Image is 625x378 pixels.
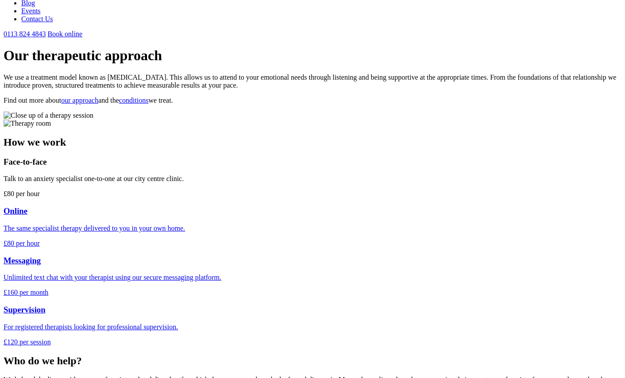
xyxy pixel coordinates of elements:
p: Talk to an anxiety specialist one-to-one at our city centre clinic. [4,175,621,183]
h1: Our therapeutic approach [4,47,621,64]
h2: Who do we help? [4,355,621,367]
h3: Online [4,206,621,216]
img: Close up of a therapy session [4,112,93,120]
a: Events [21,7,41,15]
a: conditions [119,96,149,104]
img: Therapy room [4,120,51,127]
a: Online The same specialist therapy delivered to you in your own home. £80 per hour [4,206,621,247]
p: Unlimited text chat with your therapist using our secure messaging platform. [4,274,621,282]
a: Messaging Unlimited text chat with your therapist using our secure messaging platform. £160 per m... [4,256,621,297]
p: £80 per hour [4,190,621,198]
a: Book online [47,30,82,38]
p: Find out more about and the we treat. [4,96,621,104]
p: We use a treatment model known as [MEDICAL_DATA]. This allows us to attend to your emotional need... [4,73,621,89]
p: The same specialist therapy delivered to you in your own home. [4,224,621,232]
p: £160 per month [4,289,621,297]
h2: How we work [4,136,621,148]
a: Supervision For registered therapists looking for professional supervision. £120 per session [4,305,621,346]
h3: Face-to-face [4,157,621,167]
p: £80 per hour [4,239,621,247]
a: 0113 824 4843 [4,30,46,38]
h3: Supervision [4,305,621,315]
a: Contact Us [21,15,53,23]
p: For registered therapists looking for professional supervision. [4,323,621,331]
p: £120 per session [4,338,621,346]
h3: Messaging [4,256,621,266]
a: our approach [61,96,98,104]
